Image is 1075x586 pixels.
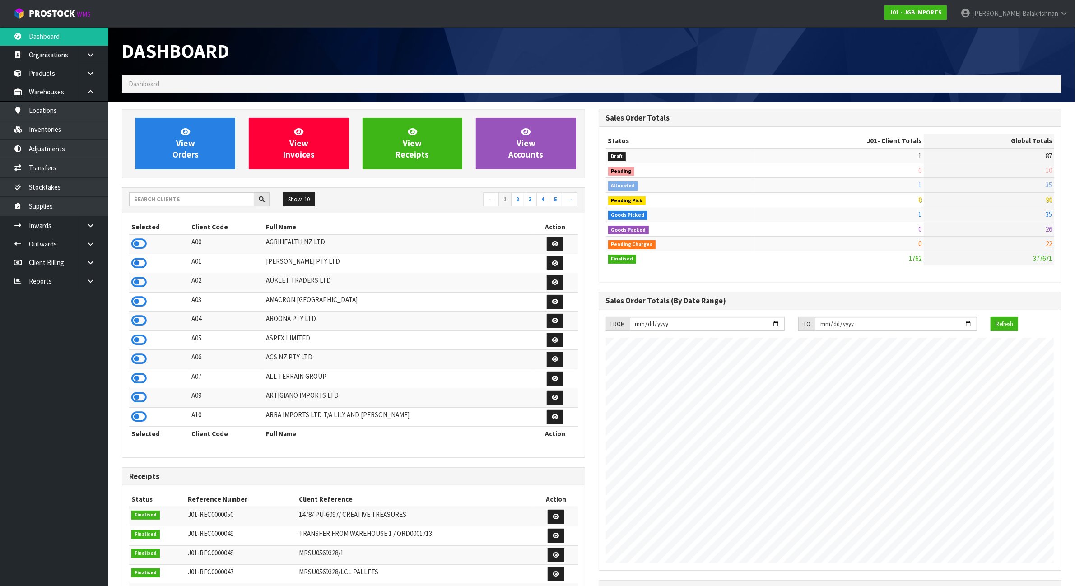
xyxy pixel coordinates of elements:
[608,196,646,205] span: Pending Pick
[972,9,1021,18] span: [PERSON_NAME]
[508,126,543,160] span: View Accounts
[483,192,499,207] a: ←
[264,350,533,369] td: ACS NZ PTY LTD
[918,152,921,160] span: 1
[189,330,264,350] td: A05
[14,8,25,19] img: cube-alt.png
[283,192,315,207] button: Show: 10
[606,297,1055,305] h3: Sales Order Totals (By Date Range)
[264,388,533,408] td: ARTIGIANO IMPORTS LTD
[249,118,349,169] a: ViewInvoices
[299,567,378,576] span: MRSU0569328/LCL PALLETS
[1046,210,1052,219] span: 35
[608,181,638,191] span: Allocated
[889,9,942,16] strong: J01 - JGB IMPORTS
[172,126,199,160] span: View Orders
[264,369,533,388] td: ALL TERRAIN GROUP
[909,254,921,263] span: 1762
[129,427,189,441] th: Selected
[131,511,160,520] span: Finalised
[189,388,264,408] td: A09
[188,549,233,557] span: J01-REC0000048
[606,114,1055,122] h3: Sales Order Totals
[608,167,635,176] span: Pending
[297,492,535,507] th: Client Reference
[189,292,264,312] td: A03
[189,350,264,369] td: A06
[189,407,264,427] td: A10
[396,126,429,160] span: View Receipts
[131,568,160,577] span: Finalised
[1046,166,1052,175] span: 10
[129,220,189,234] th: Selected
[511,192,524,207] a: 2
[755,134,924,148] th: - Client Totals
[533,220,578,234] th: Action
[1046,152,1052,160] span: 87
[606,317,630,331] div: FROM
[360,192,578,208] nav: Page navigation
[1033,254,1052,263] span: 377671
[918,166,921,175] span: 0
[29,8,75,19] span: ProStock
[131,530,160,539] span: Finalised
[189,220,264,234] th: Client Code
[562,192,577,207] a: →
[608,152,626,161] span: Draft
[264,312,533,331] td: AROONA PTY LTD
[283,126,315,160] span: View Invoices
[186,492,297,507] th: Reference Number
[991,317,1018,331] button: Refresh
[189,254,264,273] td: A01
[129,472,578,481] h3: Receipts
[264,330,533,350] td: ASPEX LIMITED
[122,39,229,63] span: Dashboard
[608,240,656,249] span: Pending Charges
[363,118,462,169] a: ViewReceipts
[476,118,576,169] a: ViewAccounts
[135,118,235,169] a: ViewOrders
[264,234,533,254] td: AGRIHEALTH NZ LTD
[131,549,160,558] span: Finalised
[536,192,549,207] a: 4
[608,226,649,235] span: Goods Packed
[608,211,648,220] span: Goods Picked
[189,234,264,254] td: A00
[608,255,637,264] span: Finalised
[188,529,233,538] span: J01-REC0000049
[299,510,406,519] span: 1478/ PU-6097/ CREATIVE TREASURES
[918,181,921,189] span: 1
[129,192,254,206] input: Search clients
[918,239,921,248] span: 0
[1046,181,1052,189] span: 35
[498,192,512,207] a: 1
[264,407,533,427] td: ARRA IMPORTS LTD T/A LILY AND [PERSON_NAME]
[189,427,264,441] th: Client Code
[924,134,1054,148] th: Global Totals
[264,220,533,234] th: Full Name
[299,529,432,538] span: TRANSFER FROM WAREHOUSE 1 / ORD0001713
[264,292,533,312] td: AMACRON [GEOGRAPHIC_DATA]
[524,192,537,207] a: 3
[129,79,159,88] span: Dashboard
[918,225,921,233] span: 0
[188,567,233,576] span: J01-REC0000047
[606,134,755,148] th: Status
[77,10,91,19] small: WMS
[867,136,877,145] span: J01
[549,192,562,207] a: 5
[129,492,186,507] th: Status
[918,195,921,204] span: 8
[884,5,947,20] a: J01 - JGB IMPORTS
[264,273,533,293] td: AUKLET TRADERS LTD
[299,549,344,557] span: MRSU0569328/1
[798,317,815,331] div: TO
[264,427,533,441] th: Full Name
[264,254,533,273] td: [PERSON_NAME] PTY LTD
[1046,195,1052,204] span: 90
[1046,225,1052,233] span: 26
[1046,239,1052,248] span: 22
[535,492,577,507] th: Action
[533,427,578,441] th: Action
[189,369,264,388] td: A07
